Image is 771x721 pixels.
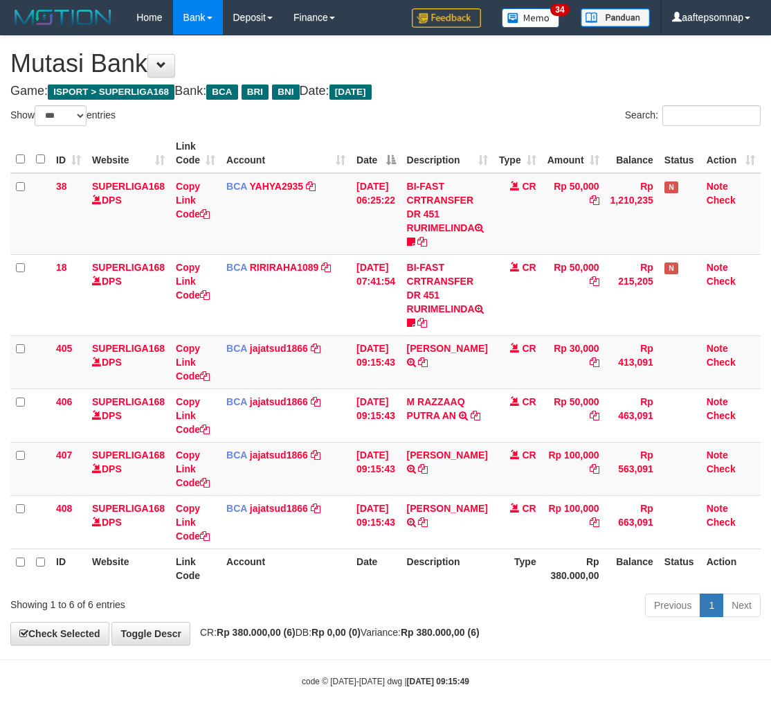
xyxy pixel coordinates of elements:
[605,134,659,173] th: Balance
[311,449,320,461] a: Copy jajatsud1866 to clipboard
[176,343,210,382] a: Copy Link Code
[92,503,165,514] a: SUPERLIGA168
[493,549,542,588] th: Type
[87,549,170,588] th: Website
[193,627,480,638] span: CR: DB: Variance:
[417,236,427,247] a: Copy BI-FAST CRTRANSFER DR 451 RURIMELINDA to clipboard
[250,503,308,514] a: jajatsud1866
[51,134,87,173] th: ID: activate to sort column ascending
[659,549,701,588] th: Status
[226,343,247,354] span: BCA
[605,442,659,495] td: Rp 563,091
[407,396,465,421] a: M RAZZAAQ PUTRA AN
[306,181,316,192] a: Copy YAHYA2935 to clipboard
[707,262,728,273] a: Note
[401,549,493,588] th: Description
[92,181,165,192] a: SUPERLIGA168
[351,495,401,549] td: [DATE] 09:15:43
[351,254,401,335] td: [DATE] 07:41:54
[590,463,599,474] a: Copy Rp 100,000 to clipboard
[56,396,72,407] span: 406
[242,84,269,100] span: BRI
[701,549,761,588] th: Action
[226,396,247,407] span: BCA
[542,549,605,588] th: Rp 380.000,00
[522,343,536,354] span: CR
[311,503,320,514] a: Copy jajatsud1866 to clipboard
[176,262,210,301] a: Copy Link Code
[707,410,736,421] a: Check
[311,396,320,407] a: Copy jajatsud1866 to clipboard
[522,181,536,192] span: CR
[407,503,488,514] a: [PERSON_NAME]
[351,173,401,255] td: [DATE] 06:25:22
[56,262,67,273] span: 18
[590,276,599,287] a: Copy Rp 50,000 to clipboard
[87,254,170,335] td: DPS
[250,262,319,273] a: RIRIRAHA1089
[502,8,560,28] img: Button%20Memo.svg
[707,517,736,528] a: Check
[321,262,331,273] a: Copy RIRIRAHA1089 to clipboard
[522,396,536,407] span: CR
[412,8,481,28] img: Feedback.jpg
[226,503,247,514] span: BCA
[226,181,247,192] span: BCA
[418,357,428,368] a: Copy ALDO ADOMA to clipboard
[10,50,761,78] h1: Mutasi Bank
[92,396,165,407] a: SUPERLIGA168
[605,389,659,442] td: Rp 463,091
[87,173,170,255] td: DPS
[542,173,605,255] td: Rp 50,000
[707,463,736,474] a: Check
[550,3,569,16] span: 34
[10,622,109,646] a: Check Selected
[92,343,165,354] a: SUPERLIGA168
[302,677,469,686] small: code © [DATE]-[DATE] dwg |
[250,343,308,354] a: jajatsud1866
[176,503,210,542] a: Copy Link Code
[56,449,72,461] span: 407
[542,495,605,549] td: Rp 100,000
[590,195,599,206] a: Copy Rp 50,000 to clipboard
[707,276,736,287] a: Check
[659,134,701,173] th: Status
[226,449,247,461] span: BCA
[56,181,67,192] span: 38
[56,503,72,514] span: 408
[206,84,237,100] span: BCA
[700,594,723,617] a: 1
[48,84,174,100] span: ISPORT > SUPERLIGA168
[418,517,428,528] a: Copy NANA SUDIARNA to clipboard
[35,105,87,126] select: Showentries
[542,389,605,442] td: Rp 50,000
[250,449,308,461] a: jajatsud1866
[401,134,493,173] th: Description: activate to sort column ascending
[605,173,659,255] td: Rp 1,210,235
[418,463,428,474] a: Copy SITI JUARIAH to clipboard
[590,357,599,368] a: Copy Rp 30,000 to clipboard
[707,343,728,354] a: Note
[723,594,761,617] a: Next
[10,105,116,126] label: Show entries
[662,105,761,126] input: Search:
[701,134,761,173] th: Action: activate to sort column ascending
[351,335,401,389] td: [DATE] 09:15:43
[417,317,427,328] a: Copy BI-FAST CRTRANSFER DR 451 RURIMELINDA to clipboard
[401,627,480,638] strong: Rp 380.000,00 (6)
[707,396,728,407] a: Note
[664,181,678,193] span: Has Note
[542,254,605,335] td: Rp 50,000
[707,195,736,206] a: Check
[707,503,728,514] a: Note
[272,84,299,100] span: BNI
[542,134,605,173] th: Amount: activate to sort column ascending
[351,134,401,173] th: Date: activate to sort column descending
[605,549,659,588] th: Balance
[176,449,210,488] a: Copy Link Code
[111,622,190,646] a: Toggle Descr
[10,7,116,28] img: MOTION_logo.png
[351,549,401,588] th: Date
[170,549,221,588] th: Link Code
[645,594,700,617] a: Previous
